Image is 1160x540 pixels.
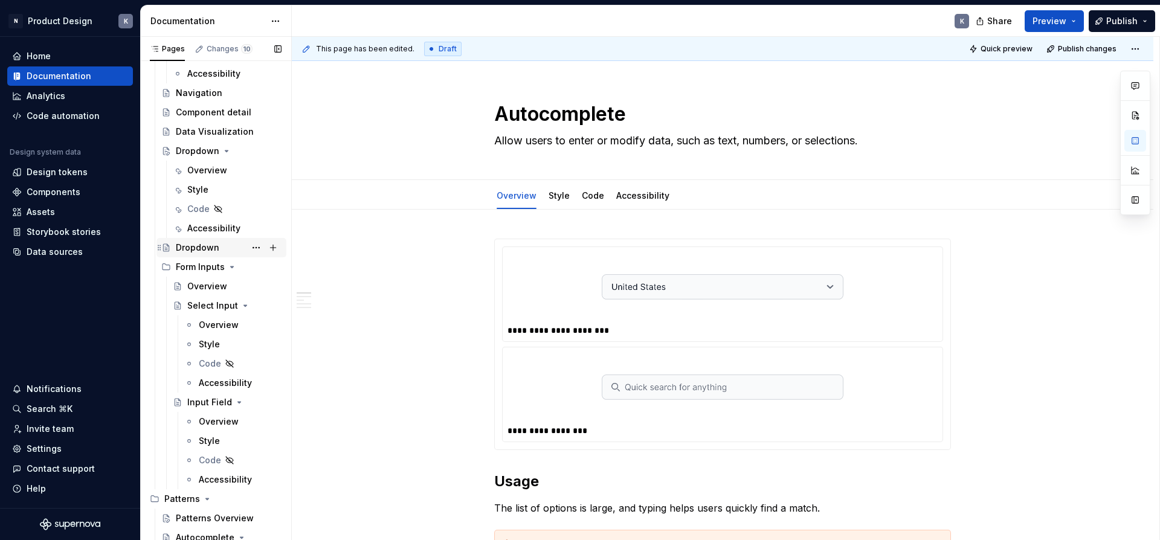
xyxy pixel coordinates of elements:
[179,451,286,470] a: Code
[28,15,92,27] div: Product Design
[549,190,570,201] a: Style
[1089,10,1155,32] button: Publish
[970,10,1020,32] button: Share
[7,47,133,66] a: Home
[7,379,133,399] button: Notifications
[176,512,254,524] div: Patterns Overview
[156,103,286,122] a: Component detail
[582,190,604,201] a: Code
[199,435,220,447] div: Style
[199,338,220,350] div: Style
[27,246,83,258] div: Data sources
[27,90,65,102] div: Analytics
[168,161,286,180] a: Overview
[1043,40,1122,57] button: Publish changes
[150,15,265,27] div: Documentation
[199,416,239,428] div: Overview
[27,403,72,415] div: Search ⌘K
[168,199,286,219] a: Code
[960,16,964,26] div: K
[965,40,1038,57] button: Quick preview
[176,261,225,273] div: Form Inputs
[187,222,240,234] div: Accessibility
[7,222,133,242] a: Storybook stories
[187,203,210,215] div: Code
[176,87,222,99] div: Navigation
[7,439,133,458] a: Settings
[168,277,286,296] a: Overview
[187,396,232,408] div: Input Field
[7,182,133,202] a: Components
[179,431,286,451] a: Style
[7,86,133,106] a: Analytics
[176,242,219,254] div: Dropdown
[611,182,674,208] div: Accessibility
[145,489,286,509] div: Patterns
[176,145,219,157] div: Dropdown
[7,419,133,439] a: Invite team
[168,219,286,238] a: Accessibility
[497,190,536,201] a: Overview
[187,184,208,196] div: Style
[168,393,286,412] a: Input Field
[492,182,541,208] div: Overview
[27,423,74,435] div: Invite team
[439,44,457,54] span: Draft
[179,315,286,335] a: Overview
[176,126,254,138] div: Data Visualization
[40,518,100,530] svg: Supernova Logo
[156,238,286,257] a: Dropdown
[27,70,91,82] div: Documentation
[987,15,1012,27] span: Share
[492,131,949,150] textarea: Allow users to enter or modify data, such as text, numbers, or selections.
[27,383,82,395] div: Notifications
[27,443,62,455] div: Settings
[179,373,286,393] a: Accessibility
[179,335,286,354] a: Style
[7,66,133,86] a: Documentation
[7,106,133,126] a: Code automation
[168,180,286,199] a: Style
[981,44,1033,54] span: Quick preview
[124,16,128,26] div: K
[27,206,55,218] div: Assets
[199,319,239,331] div: Overview
[179,354,286,373] a: Code
[176,106,251,118] div: Component detail
[156,83,286,103] a: Navigation
[7,202,133,222] a: Assets
[27,463,95,475] div: Contact support
[187,68,240,80] div: Accessibility
[8,14,23,28] div: N
[199,377,252,389] div: Accessibility
[7,479,133,498] button: Help
[168,296,286,315] a: Select Input
[156,141,286,161] a: Dropdown
[156,509,286,528] a: Patterns Overview
[494,472,951,491] h2: Usage
[494,501,951,515] p: The list of options is large, and typing helps users quickly find a match.
[544,182,575,208] div: Style
[179,470,286,489] a: Accessibility
[1106,15,1138,27] span: Publish
[27,186,80,198] div: Components
[7,399,133,419] button: Search ⌘K
[150,44,185,54] div: Pages
[168,64,286,83] a: Accessibility
[199,358,221,370] div: Code
[199,474,252,486] div: Accessibility
[2,8,138,34] button: NProduct DesignK
[1058,44,1116,54] span: Publish changes
[7,162,133,182] a: Design tokens
[577,182,609,208] div: Code
[616,190,669,201] a: Accessibility
[156,257,286,277] div: Form Inputs
[156,122,286,141] a: Data Visualization
[27,50,51,62] div: Home
[27,483,46,495] div: Help
[241,44,253,54] span: 10
[199,454,221,466] div: Code
[1025,10,1084,32] button: Preview
[492,100,949,129] textarea: Autocomplete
